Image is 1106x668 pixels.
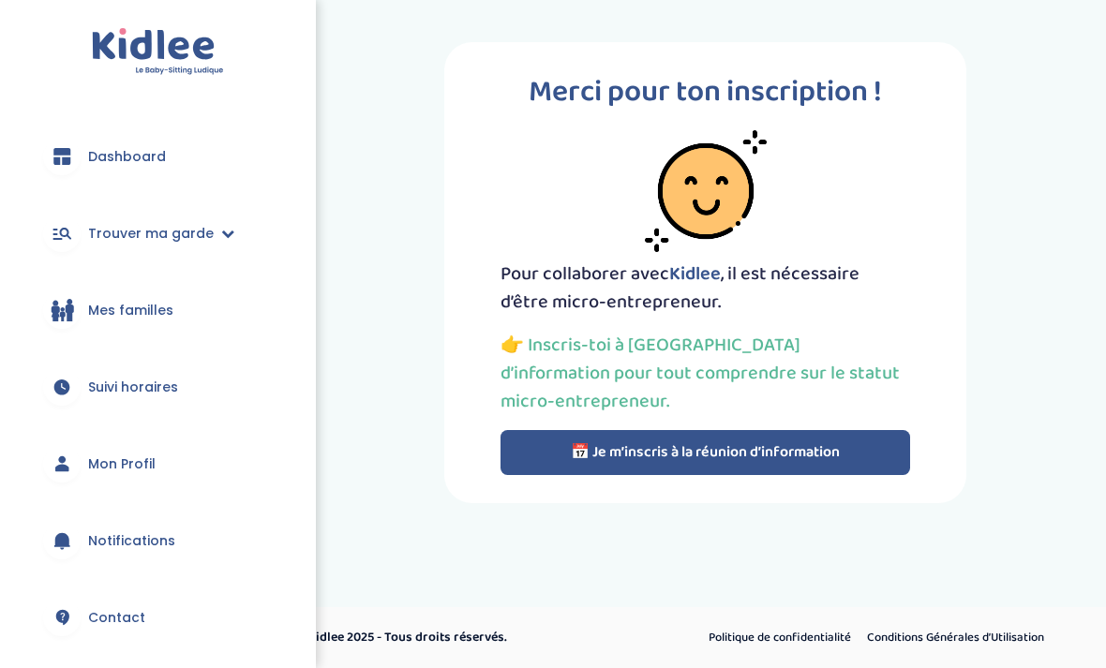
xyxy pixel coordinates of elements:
[501,70,910,115] p: Merci pour ton inscription !
[88,378,178,397] span: Suivi horaires
[88,608,145,628] span: Contact
[28,584,288,651] a: Contact
[92,28,224,76] img: logo.svg
[702,626,858,650] a: Politique de confidentialité
[88,454,156,474] span: Mon Profil
[501,331,910,415] p: 👉 Inscris-toi à [GEOGRAPHIC_DATA] d’information pour tout comprendre sur le statut micro-entrepre...
[28,123,288,190] a: Dashboard
[860,626,1051,650] a: Conditions Générales d’Utilisation
[645,130,767,252] img: smiley-face
[88,147,166,167] span: Dashboard
[501,430,910,475] button: 📅 Je m’inscris à la réunion d’information
[28,276,288,344] a: Mes familles
[28,353,288,421] a: Suivi horaires
[501,260,910,316] p: Pour collaborer avec , il est nécessaire d’être micro-entrepreneur.
[88,531,175,551] span: Notifications
[28,507,288,574] a: Notifications
[296,628,633,647] p: © Kidlee 2025 - Tous droits réservés.
[669,259,721,289] span: Kidlee
[28,200,288,267] a: Trouver ma garde
[88,301,173,320] span: Mes familles
[88,224,214,244] span: Trouver ma garde
[28,430,288,497] a: Mon Profil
